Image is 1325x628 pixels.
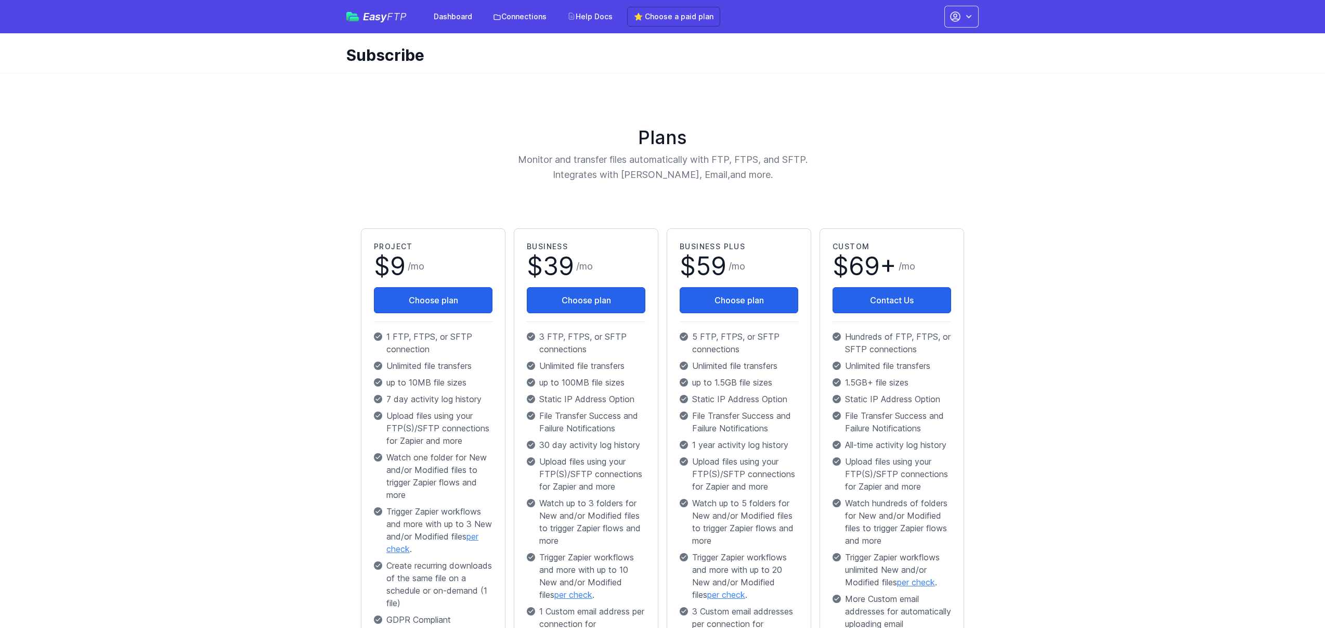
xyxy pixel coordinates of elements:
[707,589,745,600] a: per check
[527,439,645,451] p: 30 day activity log history
[459,152,866,183] p: Monitor and transfer files automatically with FTP, FTPS, and SFTP. Integrates with [PERSON_NAME],...
[833,439,951,451] p: All-time activity log history
[899,259,915,274] span: /
[386,505,492,555] span: Trigger Zapier workflows and more with up to 3 New and/or Modified files .
[374,360,492,372] p: Unlimited file transfers
[374,376,492,389] p: up to 10MB file sizes
[374,409,492,447] p: Upload files using your FTP(S)/SFTP connections for Zapier and more
[487,7,553,26] a: Connections
[527,393,645,405] p: Static IP Address Option
[897,577,935,587] a: per check
[696,251,726,281] span: 59
[387,10,407,23] span: FTP
[680,409,798,434] p: File Transfer Success and Failure Notifications
[357,127,968,148] h1: Plans
[833,376,951,389] p: 1.5GB+ file sizes
[579,261,593,272] span: mo
[386,531,478,554] a: per check
[527,254,574,279] span: $
[680,287,798,313] button: Choose plan
[527,409,645,434] p: File Transfer Success and Failure Notifications
[390,251,406,281] span: 9
[680,497,798,547] p: Watch up to 5 folders for New and/or Modified files to trigger Zapier flows and more
[554,589,592,600] a: per check
[527,287,645,313] button: Choose plan
[527,455,645,493] p: Upload files using your FTP(S)/SFTP connections for Zapier and more
[374,287,492,313] button: Choose plan
[833,497,951,547] p: Watch hundreds of folders for New and/or Modified files to trigger Zapier flows and more
[374,559,492,609] p: Create recurring downloads of the same file on a schedule or on-demand (1 file)
[408,259,424,274] span: /
[833,455,951,493] p: Upload files using your FTP(S)/SFTP connections for Zapier and more
[561,7,619,26] a: Help Docs
[680,330,798,355] p: 5 FTP, FTPS, or SFTP connections
[680,439,798,451] p: 1 year activity log history
[346,12,359,21] img: easyftp_logo.png
[680,360,798,372] p: Unlimited file transfers
[543,251,574,281] span: 39
[539,551,645,601] span: Trigger Zapier workflows and more with up to 10 New and/or Modified files .
[833,409,951,434] p: File Transfer Success and Failure Notifications
[833,287,951,313] a: Contact Us
[902,261,915,272] span: mo
[576,259,593,274] span: /
[833,241,951,252] h2: Custom
[627,7,720,27] a: ⭐ Choose a paid plan
[680,455,798,493] p: Upload files using your FTP(S)/SFTP connections for Zapier and more
[833,254,897,279] span: $
[411,261,424,272] span: mo
[527,360,645,372] p: Unlimited file transfers
[363,11,407,22] span: Easy
[346,46,970,65] h1: Subscribe
[692,551,798,601] span: Trigger Zapier workflows and more with up to 20 New and/or Modified files .
[849,251,897,281] span: 69+
[845,551,951,588] span: Trigger Zapier workflows unlimited New and/or Modified files .
[833,393,951,405] p: Static IP Address Option
[527,330,645,355] p: 3 FTP, FTPS, or SFTP connections
[374,613,492,626] p: GDPR Compliant
[680,376,798,389] p: up to 1.5GB file sizes
[427,7,478,26] a: Dashboard
[680,393,798,405] p: Static IP Address Option
[680,254,726,279] span: $
[374,241,492,252] h2: Project
[732,261,745,272] span: mo
[346,11,407,22] a: EasyFTP
[374,254,406,279] span: $
[729,259,745,274] span: /
[680,241,798,252] h2: Business Plus
[833,330,951,355] p: Hundreds of FTP, FTPS, or SFTP connections
[374,330,492,355] p: 1 FTP, FTPS, or SFTP connection
[374,451,492,501] p: Watch one folder for New and/or Modified files to trigger Zapier flows and more
[527,497,645,547] p: Watch up to 3 folders for New and/or Modified files to trigger Zapier flows and more
[527,376,645,389] p: up to 100MB file sizes
[374,393,492,405] p: 7 day activity log history
[833,360,951,372] p: Unlimited file transfers
[527,241,645,252] h2: Business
